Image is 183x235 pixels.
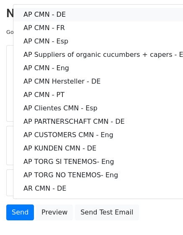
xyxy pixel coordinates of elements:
small: Google Sheet: [6,29,106,35]
h2: New Campaign [6,6,177,20]
div: Chat-Widget [141,195,183,235]
iframe: Chat Widget [141,195,183,235]
a: Send Test Email [75,204,139,220]
a: Preview [36,204,73,220]
a: Send [6,204,34,220]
